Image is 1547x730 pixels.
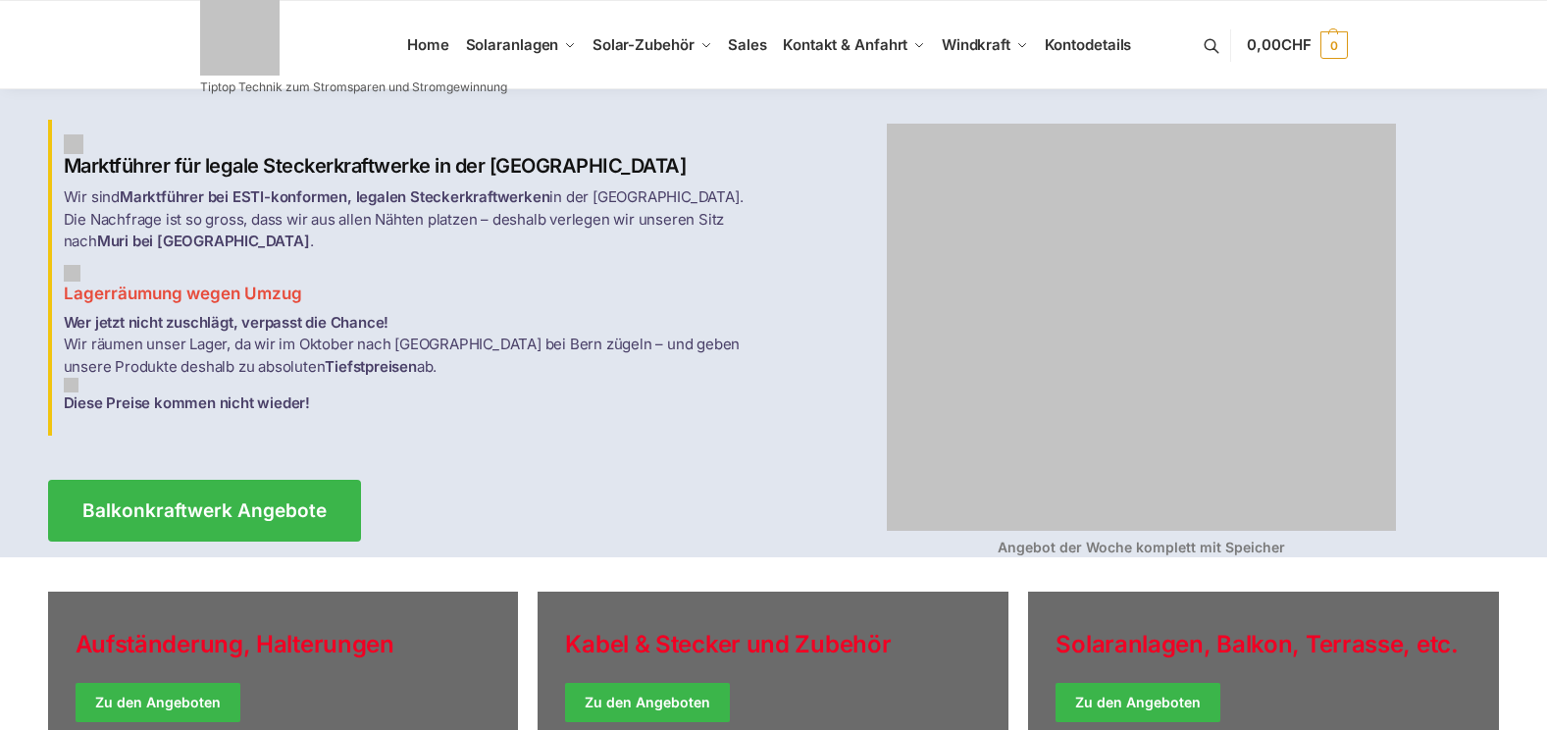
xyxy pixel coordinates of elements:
[64,265,80,282] img: Home 2
[1045,35,1132,54] span: Kontodetails
[64,312,762,415] p: Wir räumen unser Lager, da wir im Oktober nach [GEOGRAPHIC_DATA] bei Bern zügeln – und geben unse...
[64,186,762,253] p: Wir sind in der [GEOGRAPHIC_DATA]. Die Nachfrage ist so gross, dass wir aus allen Nähten platzen ...
[64,134,83,154] img: Home 1
[593,35,695,54] span: Solar-Zubehör
[200,81,507,93] p: Tiptop Technik zum Stromsparen und Stromgewinnung
[783,35,907,54] span: Kontakt & Anfahrt
[457,1,584,89] a: Solaranlagen
[998,539,1285,555] strong: Angebot der Woche komplett mit Speicher
[325,357,416,376] strong: Tiefstpreisen
[887,124,1396,531] img: Home 4
[1036,1,1139,89] a: Kontodetails
[942,35,1010,54] span: Windkraft
[120,187,549,206] strong: Marktführer bei ESTI-konformen, legalen Steckerkraftwerken
[64,265,762,306] h3: Lagerräumung wegen Umzug
[64,313,389,332] strong: Wer jetzt nicht zuschlägt, verpasst die Chance!
[64,378,78,392] img: Home 3
[585,1,720,89] a: Solar-Zubehör
[775,1,934,89] a: Kontakt & Anfahrt
[64,393,310,412] strong: Diese Preise kommen nicht wieder!
[1320,31,1348,59] span: 0
[1281,35,1312,54] span: CHF
[48,480,361,542] a: Balkonkraftwerk Angebote
[720,1,775,89] a: Sales
[82,501,327,520] span: Balkonkraftwerk Angebote
[1247,35,1311,54] span: 0,00
[934,1,1037,89] a: Windkraft
[466,35,559,54] span: Solaranlagen
[728,35,767,54] span: Sales
[64,134,762,179] h2: Marktführer für legale Steckerkraftwerke in der [GEOGRAPHIC_DATA]
[97,232,310,250] strong: Muri bei [GEOGRAPHIC_DATA]
[1247,16,1347,75] a: 0,00CHF 0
